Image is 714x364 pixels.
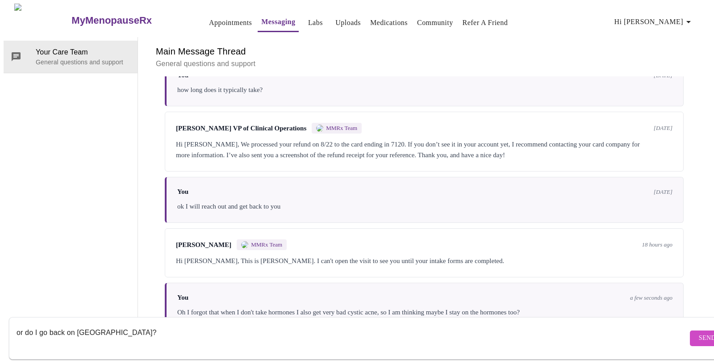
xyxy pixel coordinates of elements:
span: [PERSON_NAME] [176,241,231,249]
button: Medications [367,14,411,32]
p: General questions and support [36,58,130,67]
span: [DATE] [654,188,672,196]
a: Medications [370,17,408,29]
a: Refer a Friend [463,17,508,29]
div: ok I will reach out and get back to you [177,201,672,212]
span: a few seconds ago [630,294,672,301]
div: how long does it typically take? [177,84,672,95]
button: Community [413,14,457,32]
a: Appointments [209,17,252,29]
textarea: Send a message about your appointment [17,324,688,352]
span: [PERSON_NAME] VP of Clinical Operations [176,125,306,132]
div: Your Care TeamGeneral questions and support [4,41,138,73]
h6: Main Message Thread [156,44,693,59]
span: MMRx Team [326,125,357,132]
button: Appointments [205,14,255,32]
button: Labs [301,14,330,32]
span: Hi [PERSON_NAME] [614,16,694,28]
a: Uploads [335,17,361,29]
div: Oh I forgot that when I don't take hormones I also get very bad cystic acne, so I am thinking may... [177,307,672,318]
span: [DATE] [654,125,672,132]
img: MyMenopauseRx Logo [14,4,71,37]
a: MyMenopauseRx [71,5,188,36]
button: Messaging [258,13,299,32]
span: MMRx Team [251,241,282,248]
button: Uploads [332,14,364,32]
img: MMRX [241,241,248,248]
h3: MyMenopauseRx [71,15,152,26]
a: Messaging [261,16,295,28]
p: General questions and support [156,59,693,69]
button: Hi [PERSON_NAME] [611,13,697,31]
img: MMRX [316,125,323,132]
span: Your Care Team [36,47,130,58]
div: Hi [PERSON_NAME], We processed your refund on 8/22 to the card ending in 7120. If you don’t see i... [176,139,672,160]
span: You [177,294,188,301]
div: Hi [PERSON_NAME], This is [PERSON_NAME]. I can't open the visit to see you until your intake form... [176,255,672,266]
span: You [177,188,188,196]
a: Community [417,17,453,29]
span: 18 hours ago [642,241,672,248]
a: Labs [308,17,323,29]
button: Refer a Friend [459,14,512,32]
